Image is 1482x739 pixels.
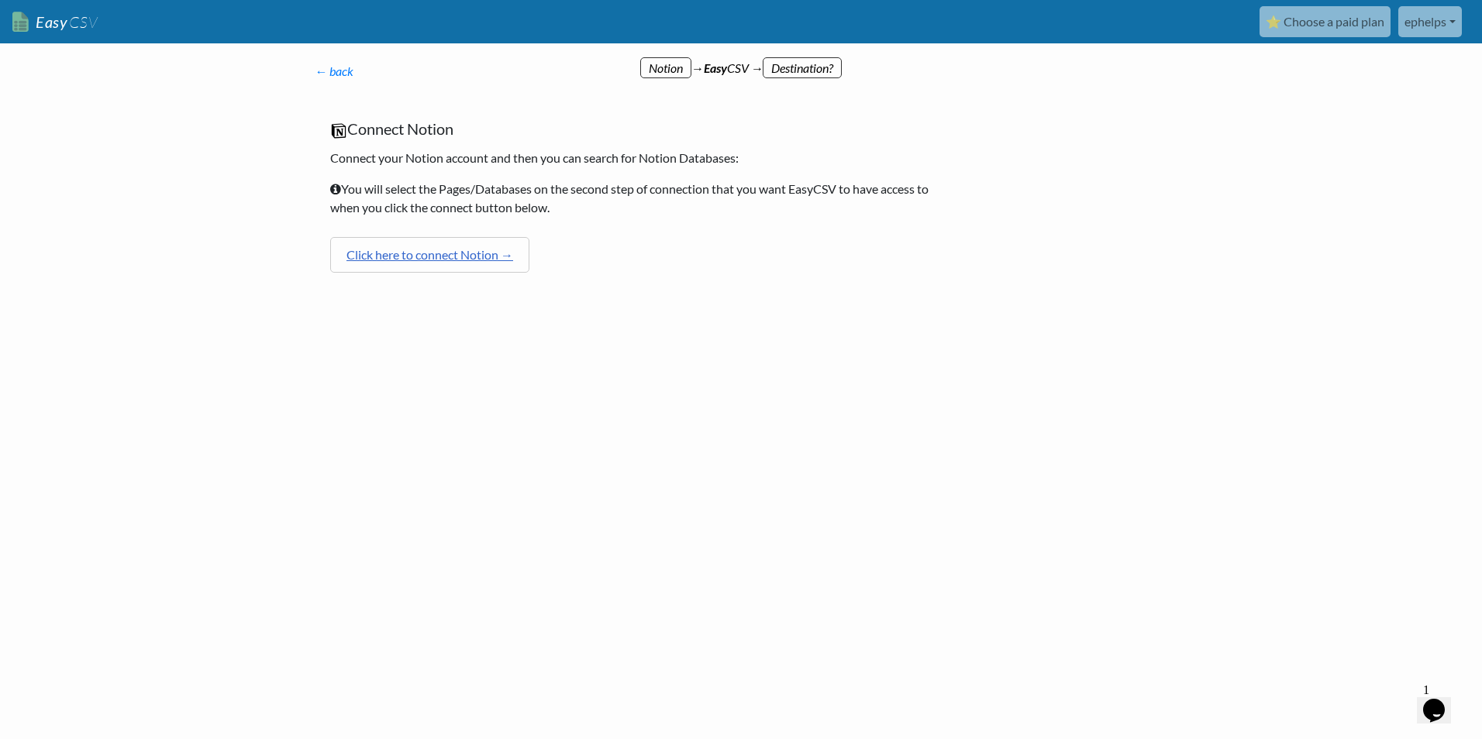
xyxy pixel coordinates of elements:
a: ← back [315,64,353,78]
div: → CSV → [299,43,1183,77]
p: You will select the Pages/Databases on the second step of connection that you want EasyCSV to hav... [330,180,931,225]
a: EasyCSV [12,6,98,38]
iframe: chat widget [1417,677,1466,724]
a: Click here to connect Notion → [330,237,529,273]
a: ephelps [1398,6,1462,37]
h5: Connect Notion [330,119,931,143]
p: Connect your Notion account and then you can search for Notion Databases: [330,149,931,167]
a: ⭐ Choose a paid plan [1260,6,1391,37]
span: CSV [67,12,98,32]
img: Notion Logo [330,119,347,143]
